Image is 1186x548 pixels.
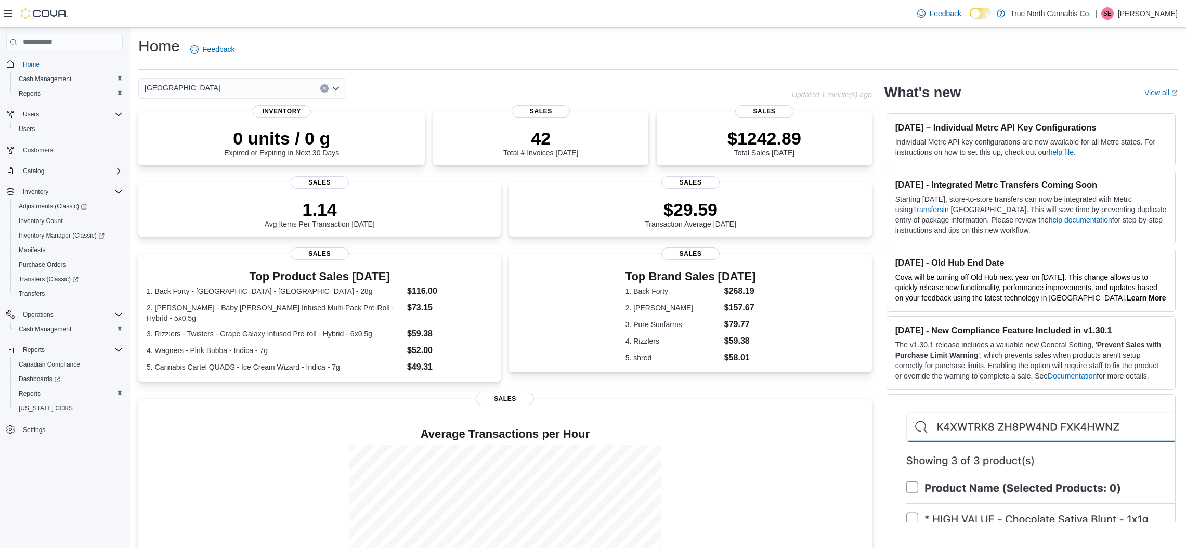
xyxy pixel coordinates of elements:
[6,53,123,464] nav: Complex example
[10,228,127,243] a: Inventory Manager (Classic)
[727,128,801,149] p: $1242.89
[625,286,720,296] dt: 1. Back Forty
[15,73,123,85] span: Cash Management
[407,302,492,314] dd: $73.15
[15,87,45,100] a: Reports
[15,288,49,300] a: Transfers
[224,128,339,149] p: 0 units / 0 g
[19,308,58,321] button: Operations
[970,8,992,19] input: Dark Mode
[19,423,123,436] span: Settings
[895,340,1167,381] p: The v1.30.1 release includes a valuable new General Setting, ' ', which prevents sales when produ...
[15,288,123,300] span: Transfers
[15,215,67,227] a: Inventory Count
[15,73,75,85] a: Cash Management
[15,87,123,100] span: Reports
[147,270,492,283] h3: Top Product Sales [DATE]
[15,387,123,400] span: Reports
[1144,88,1178,97] a: View allExternal link
[2,422,127,437] button: Settings
[625,270,756,283] h3: Top Brand Sales [DATE]
[895,179,1167,190] h3: [DATE] - Integrated Metrc Transfers Coming Soon
[19,125,35,133] span: Users
[19,325,71,333] span: Cash Management
[332,84,340,93] button: Open list of options
[503,128,578,149] p: 42
[895,273,1157,302] span: Cova will be turning off Old Hub next year on [DATE]. This change allows us to quickly release ne...
[19,344,49,356] button: Reports
[15,373,64,385] a: Dashboards
[10,243,127,257] button: Manifests
[147,428,864,440] h4: Average Transactions per Hour
[253,105,311,118] span: Inventory
[19,424,49,436] a: Settings
[19,389,41,398] span: Reports
[19,231,105,240] span: Inventory Manager (Classic)
[895,137,1167,158] p: Individual Metrc API key configurations are now available for all Metrc states. For instructions ...
[407,344,492,357] dd: $52.00
[15,323,75,335] a: Cash Management
[15,358,84,371] a: Canadian Compliance
[2,142,127,158] button: Customers
[15,123,123,135] span: Users
[1127,294,1166,302] a: Learn More
[15,123,39,135] a: Users
[320,84,329,93] button: Clear input
[19,275,79,283] span: Transfers (Classic)
[2,343,127,357] button: Reports
[19,58,123,71] span: Home
[23,167,44,175] span: Catalog
[503,128,578,157] div: Total # Invoices [DATE]
[23,110,39,119] span: Users
[10,401,127,415] button: [US_STATE] CCRS
[727,128,801,157] div: Total Sales [DATE]
[19,375,60,383] span: Dashboards
[19,144,57,156] a: Customers
[10,214,127,228] button: Inventory Count
[407,328,492,340] dd: $59.38
[147,286,403,296] dt: 1. Back Forty - [GEOGRAPHIC_DATA] - [GEOGRAPHIC_DATA] - 28g
[19,246,45,254] span: Manifests
[1010,7,1091,20] p: True North Cannabis Co.
[19,75,71,83] span: Cash Management
[735,105,793,118] span: Sales
[15,402,123,414] span: Washington CCRS
[724,335,756,347] dd: $59.38
[19,165,123,177] span: Catalog
[10,272,127,286] a: Transfers (Classic)
[930,8,961,19] span: Feedback
[147,345,403,356] dt: 4. Wagners - Pink Bubba - Indica - 7g
[645,199,736,228] div: Transaction Average [DATE]
[10,372,127,386] a: Dashboards
[1049,216,1112,224] a: help documentation
[15,258,70,271] a: Purchase Orders
[19,143,123,156] span: Customers
[895,122,1167,133] h3: [DATE] – Individual Metrc API Key Configurations
[203,44,234,55] span: Feedback
[724,318,756,331] dd: $79.77
[15,273,83,285] a: Transfers (Classic)
[1103,7,1112,20] span: SE
[291,176,349,189] span: Sales
[15,200,91,213] a: Adjustments (Classic)
[19,165,48,177] button: Catalog
[407,285,492,297] dd: $116.00
[19,58,44,71] a: Home
[10,286,127,301] button: Transfers
[10,357,127,372] button: Canadian Compliance
[15,273,123,285] span: Transfers (Classic)
[1171,90,1178,96] svg: External link
[10,322,127,336] button: Cash Management
[2,307,127,322] button: Operations
[15,387,45,400] a: Reports
[15,200,123,213] span: Adjustments (Classic)
[661,247,720,260] span: Sales
[19,202,87,211] span: Adjustments (Classic)
[15,244,49,256] a: Manifests
[792,90,872,99] p: Updated 1 minute(s) ago
[1049,148,1074,156] a: help file
[10,257,127,272] button: Purchase Orders
[23,426,45,434] span: Settings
